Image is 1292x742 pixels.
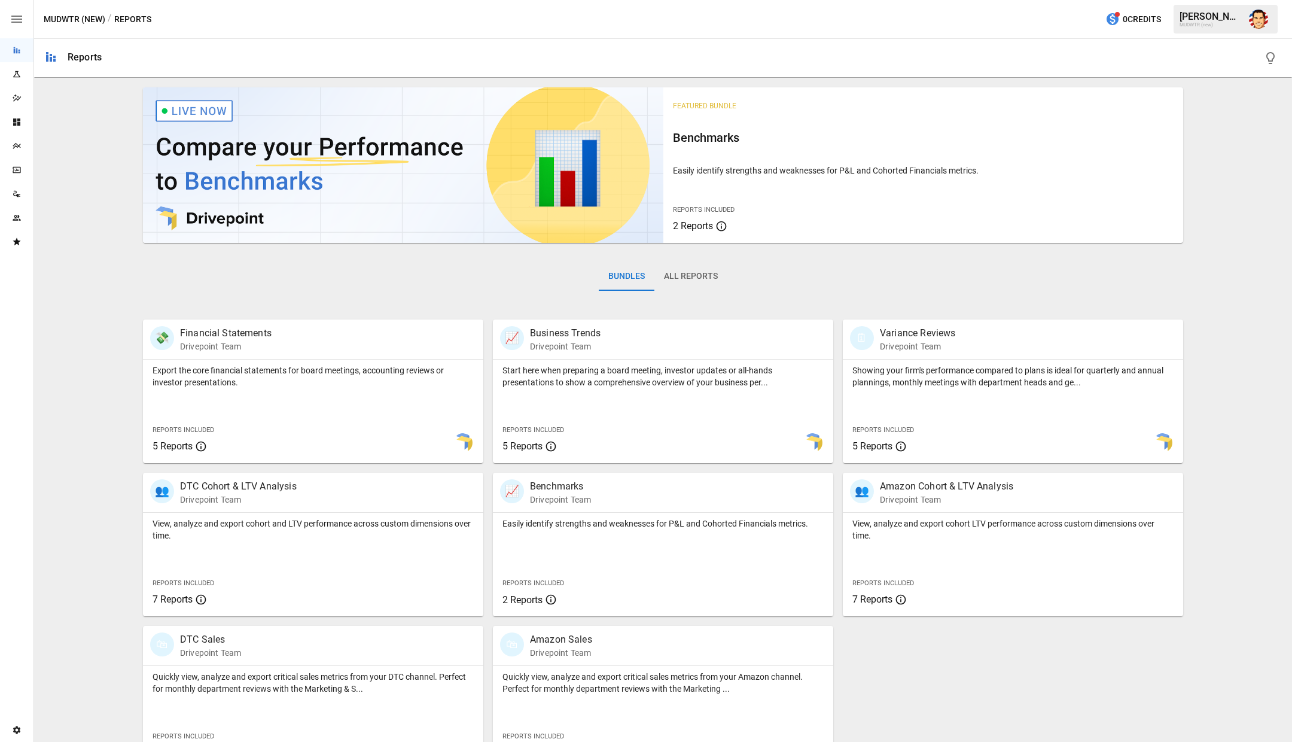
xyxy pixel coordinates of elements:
p: Benchmarks [530,479,591,494]
button: Bundles [599,262,654,291]
p: Drivepoint Team [880,340,955,352]
button: All Reports [654,262,727,291]
span: 7 Reports [852,594,892,605]
p: Amazon Cohort & LTV Analysis [880,479,1013,494]
p: View, analyze and export cohort LTV performance across custom dimensions over time. [852,518,1174,542]
img: smart model [453,433,473,452]
p: Variance Reviews [880,326,955,340]
div: 🛍 [500,632,524,656]
span: Reports Included [502,732,564,740]
button: 0Credits [1101,8,1166,31]
div: 📈 [500,479,524,503]
span: Reports Included [502,579,564,587]
p: Business Trends [530,326,601,340]
div: 👥 [150,479,174,503]
p: Drivepoint Team [180,340,272,352]
p: Showing your firm's performance compared to plans is ideal for quarterly and annual plannings, mo... [852,364,1174,388]
p: Easily identify strengths and weaknesses for P&L and Cohorted Financials metrics. [502,518,824,530]
p: Drivepoint Team [180,647,241,659]
p: Quickly view, analyze and export critical sales metrics from your Amazon channel. Perfect for mon... [502,671,824,695]
div: Reports [68,51,102,63]
span: Reports Included [153,579,214,587]
div: [PERSON_NAME] [1180,11,1242,22]
p: DTC Cohort & LTV Analysis [180,479,297,494]
div: 🛍 [150,632,174,656]
p: Easily identify strengths and weaknesses for P&L and Cohorted Financials metrics. [673,165,1174,177]
span: Featured Bundle [673,102,736,110]
span: 0 Credits [1123,12,1161,27]
p: Amazon Sales [530,632,592,647]
p: Export the core financial statements for board meetings, accounting reviews or investor presentat... [153,364,474,388]
p: Financial Statements [180,326,272,340]
span: 2 Reports [502,594,543,606]
span: Reports Included [852,426,914,434]
p: Drivepoint Team [880,494,1013,506]
p: View, analyze and export cohort and LTV performance across custom dimensions over time. [153,518,474,542]
span: Reports Included [852,579,914,587]
span: Reports Included [153,426,214,434]
span: Reports Included [153,732,214,740]
div: / [108,12,112,27]
p: Drivepoint Team [180,494,297,506]
h6: Benchmarks [673,128,1174,147]
div: 💸 [150,326,174,350]
button: Austin Gardner-Smith [1242,2,1275,36]
p: DTC Sales [180,632,241,647]
button: MUDWTR (new) [44,12,105,27]
img: smart model [803,433,822,452]
p: Drivepoint Team [530,494,591,506]
p: Drivepoint Team [530,647,592,659]
span: 5 Reports [852,440,892,452]
p: Start here when preparing a board meeting, investor updates or all-hands presentations to show a ... [502,364,824,388]
span: 5 Reports [502,440,543,452]
span: Reports Included [502,426,564,434]
div: 🗓 [850,326,874,350]
span: Reports Included [673,206,735,214]
div: 👥 [850,479,874,503]
div: MUDWTR (new) [1180,22,1242,28]
p: Quickly view, analyze and export critical sales metrics from your DTC channel. Perfect for monthl... [153,671,474,695]
div: 📈 [500,326,524,350]
img: smart model [1153,433,1172,452]
span: 5 Reports [153,440,193,452]
img: Austin Gardner-Smith [1249,10,1268,29]
p: Drivepoint Team [530,340,601,352]
span: 7 Reports [153,594,193,605]
img: video thumbnail [143,87,663,243]
span: 2 Reports [673,220,713,232]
